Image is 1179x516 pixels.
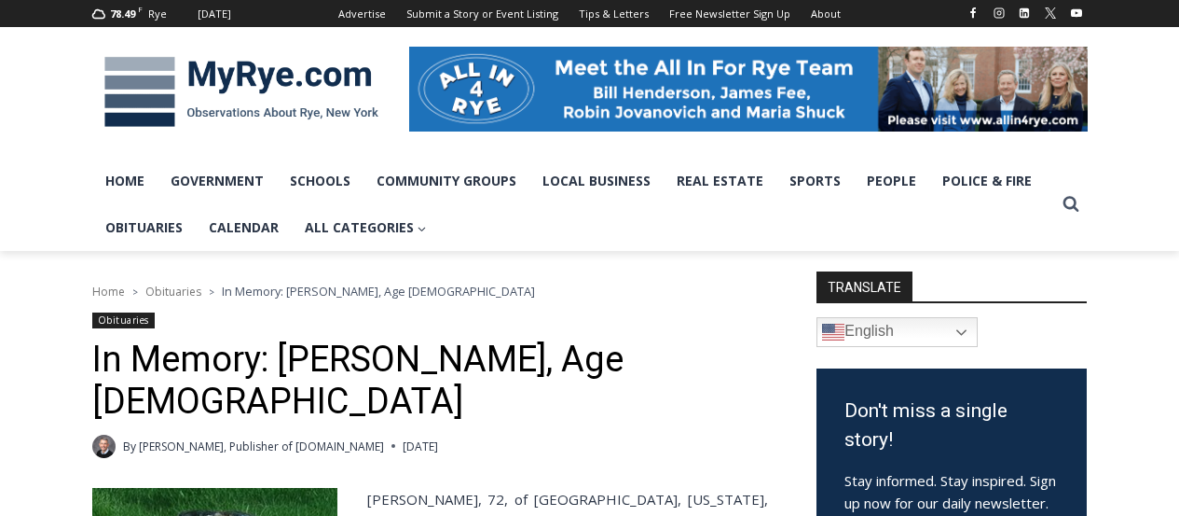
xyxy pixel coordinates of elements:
[844,469,1059,514] p: Stay informed. Stay inspired. Sign up now for our daily newsletter.
[844,397,1059,455] h3: Don't miss a single story!
[776,158,854,204] a: Sports
[148,6,167,22] div: Rye
[664,158,776,204] a: Real Estate
[198,6,231,22] div: [DATE]
[292,204,440,251] a: All Categories
[854,158,929,204] a: People
[988,2,1010,24] a: Instagram
[305,217,427,238] span: All Categories
[196,204,292,251] a: Calendar
[1065,2,1088,24] a: YouTube
[92,158,158,204] a: Home
[158,158,277,204] a: Government
[1054,188,1088,221] button: View Search Form
[222,283,535,300] span: In Memory: [PERSON_NAME], Age [DEMOGRAPHIC_DATA]
[277,158,363,204] a: Schools
[139,439,384,454] a: [PERSON_NAME], Publisher of [DOMAIN_NAME]
[92,204,196,251] a: Obituaries
[92,282,768,300] nav: Breadcrumbs
[822,321,844,343] img: en
[209,286,214,299] span: >
[816,272,912,301] strong: TRANSLATE
[92,44,391,141] img: MyRye.com
[138,4,143,14] span: F
[132,286,138,299] span: >
[529,158,664,204] a: Local Business
[1039,2,1062,24] a: X
[403,438,438,455] time: [DATE]
[929,158,1045,204] a: Police & Fire
[145,284,201,300] a: Obituaries
[92,284,125,300] a: Home
[1013,2,1035,24] a: Linkedin
[110,7,135,21] span: 78.49
[92,339,768,424] h1: In Memory: [PERSON_NAME], Age [DEMOGRAPHIC_DATA]
[363,158,529,204] a: Community Groups
[92,158,1054,252] nav: Primary Navigation
[92,435,116,458] a: Author image
[816,317,978,347] a: English
[92,313,155,328] a: Obituaries
[409,47,1088,131] img: All in for Rye
[962,2,984,24] a: Facebook
[123,438,136,455] span: By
